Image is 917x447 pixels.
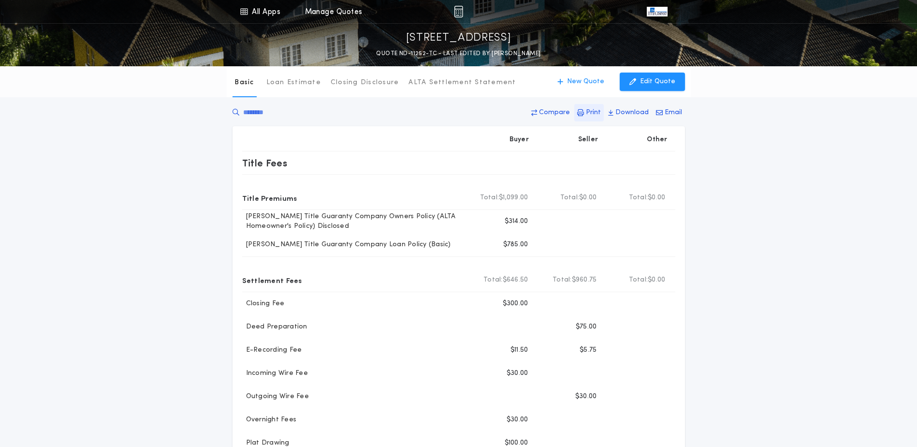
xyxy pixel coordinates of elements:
[483,275,503,285] b: Total:
[605,104,652,121] button: Download
[408,78,516,88] p: ALTA Settlement Statement
[454,6,463,17] img: img
[528,104,573,121] button: Compare
[242,190,297,206] p: Title Premiums
[510,345,528,355] p: $11.50
[548,73,614,91] button: New Quote
[653,104,685,121] button: Email
[242,322,307,332] p: Deed Preparation
[507,369,528,378] p: $30.00
[575,392,597,402] p: $30.00
[629,275,648,285] b: Total:
[553,275,572,285] b: Total:
[480,193,499,203] b: Total:
[242,155,288,171] p: Title Fees
[509,135,529,145] p: Buyer
[242,345,302,355] p: E-Recording Fee
[629,193,648,203] b: Total:
[406,30,511,46] p: [STREET_ADDRESS]
[586,108,601,118] p: Print
[503,299,528,309] p: $300.00
[620,73,685,91] button: Edit Quote
[539,108,570,118] p: Compare
[242,272,302,288] p: Settlement Fees
[331,78,399,88] p: Closing Disclosure
[376,49,540,59] p: QUOTE ND-11252-TC - LAST EDITED BY [PERSON_NAME]
[499,193,528,203] span: $1,099.00
[560,193,580,203] b: Total:
[242,212,467,231] p: [PERSON_NAME] Title Guaranty Company Owners Policy (ALTA Homeowner's Policy) Disclosed
[647,7,667,16] img: vs-icon
[615,108,649,118] p: Download
[242,369,308,378] p: Incoming Wire Fee
[648,275,665,285] span: $0.00
[503,240,528,250] p: $785.00
[567,77,604,87] p: New Quote
[507,415,528,425] p: $30.00
[576,322,597,332] p: $75.00
[266,78,321,88] p: Loan Estimate
[648,193,665,203] span: $0.00
[640,77,675,87] p: Edit Quote
[242,392,309,402] p: Outgoing Wire Fee
[242,299,285,309] p: Closing Fee
[578,135,598,145] p: Seller
[665,108,682,118] p: Email
[242,415,297,425] p: Overnight Fees
[572,275,597,285] span: $960.75
[234,78,254,88] p: Basic
[580,345,597,355] p: $5.75
[574,104,604,121] button: Print
[242,240,451,250] p: [PERSON_NAME] Title Guaranty Company Loan Policy (Basic)
[503,275,528,285] span: $646.50
[579,193,597,203] span: $0.00
[647,135,667,145] p: Other
[505,217,528,226] p: $314.00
